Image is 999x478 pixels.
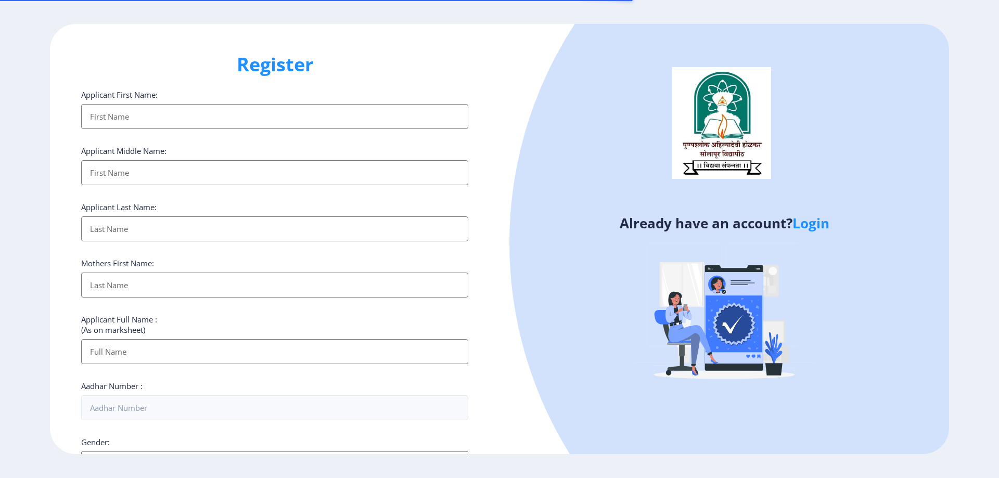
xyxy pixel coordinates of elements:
img: Verified-rafiki.svg [633,223,815,405]
a: Login [792,214,829,232]
h1: Register [81,52,468,77]
input: Full Name [81,339,468,364]
label: Mothers First Name: [81,258,154,268]
input: First Name [81,104,468,129]
label: Applicant First Name: [81,89,158,100]
label: Applicant Last Name: [81,202,157,212]
input: Last Name [81,273,468,298]
label: Applicant Full Name : (As on marksheet) [81,314,157,335]
input: Aadhar Number [81,395,468,420]
input: First Name [81,160,468,185]
img: logo [672,67,771,178]
h4: Already have an account? [507,215,941,231]
input: Last Name [81,216,468,241]
label: Gender: [81,437,110,447]
label: Applicant Middle Name: [81,146,166,156]
label: Aadhar Number : [81,381,143,391]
